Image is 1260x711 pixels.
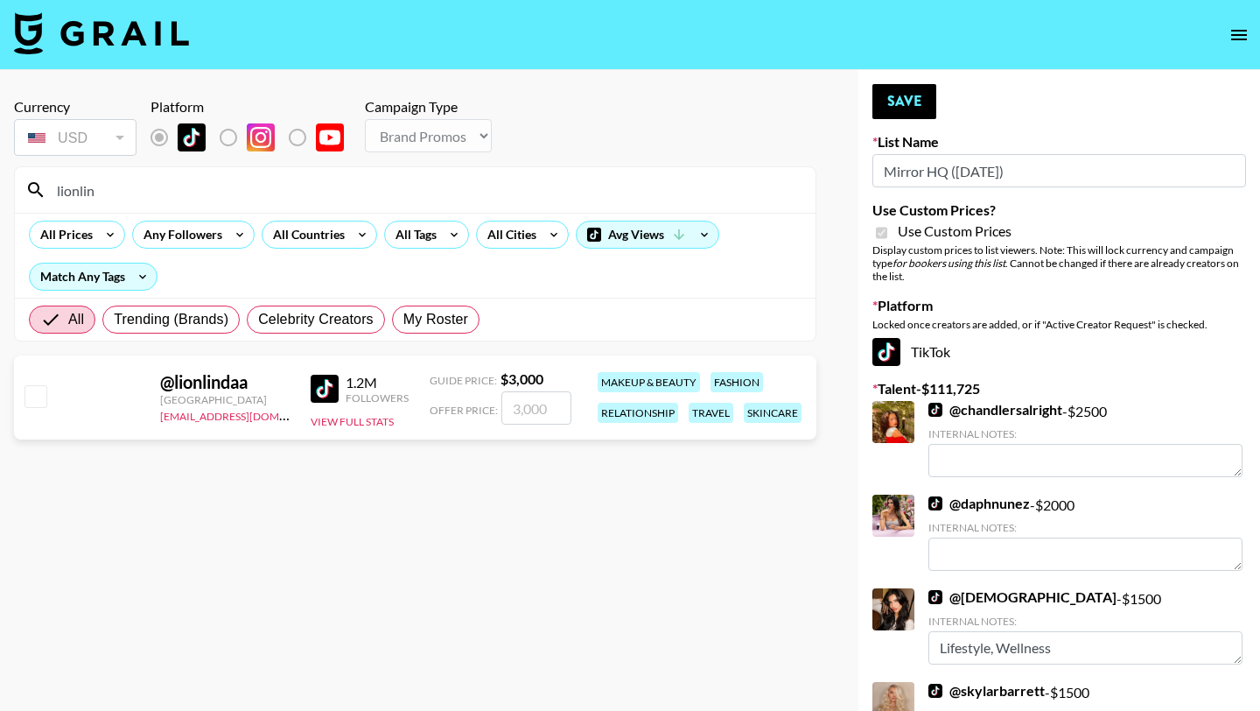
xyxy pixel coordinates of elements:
label: Talent - $ 111,725 [872,380,1246,398]
button: Save [872,84,936,119]
img: TikTok [928,590,942,604]
a: @[DEMOGRAPHIC_DATA] [928,588,1116,606]
div: relationship [598,403,678,423]
div: Platform [150,98,358,116]
div: All Countries [262,222,348,248]
div: - $ 2000 [928,495,1242,571]
div: - $ 2500 [928,401,1242,477]
div: Internal Notes: [928,521,1242,534]
div: TikTok [872,338,1246,366]
span: My Roster [403,309,468,330]
img: TikTok [311,375,339,403]
span: Guide Price: [430,374,497,387]
img: TikTok [928,684,942,698]
div: Avg Views [577,222,718,248]
div: USD [17,123,133,153]
div: Internal Notes: [928,615,1242,628]
a: @daphnunez [928,495,1030,512]
div: makeup & beauty [598,372,700,392]
div: - $ 1500 [928,588,1242,665]
div: fashion [710,372,763,392]
div: @ lionlindaa [160,371,290,393]
img: TikTok [872,338,900,366]
span: Offer Price: [430,404,498,417]
strong: $ 3,000 [500,370,543,387]
span: All [68,309,84,330]
span: Use Custom Prices [898,222,1011,240]
img: TikTok [928,403,942,417]
label: Use Custom Prices? [872,201,1246,219]
div: All Prices [30,222,96,248]
div: Currency [14,98,136,116]
input: 3,000 [501,391,571,425]
div: Locked once creators are added, or if "Active Creator Request" is checked. [872,318,1246,331]
img: YouTube [316,123,344,151]
img: Grail Talent [14,12,189,54]
div: Internal Notes: [928,427,1242,440]
div: Currency is locked to USD [14,116,136,159]
div: travel [689,403,733,423]
img: TikTok [178,123,206,151]
div: Match Any Tags [30,264,157,290]
a: [EMAIL_ADDRESS][DOMAIN_NAME] [160,406,336,423]
label: List Name [872,133,1246,151]
span: Celebrity Creators [258,309,374,330]
div: 1.2M [346,374,409,391]
div: Any Followers [133,222,226,248]
div: skincare [744,403,801,423]
div: [GEOGRAPHIC_DATA] [160,393,290,406]
div: List locked to TikTok. [150,119,358,156]
img: TikTok [928,496,942,510]
em: for bookers using this list [892,257,1005,270]
div: All Tags [385,222,440,248]
img: Instagram [247,123,275,151]
button: View Full Stats [311,415,394,428]
a: @chandlersalright [928,401,1062,419]
div: All Cities [477,222,540,248]
a: @skylarbarrett [928,682,1045,700]
textarea: Lifestyle, Wellness [928,631,1242,665]
input: Search by User Name [46,176,805,204]
div: Display custom prices to list viewers. Note: This will lock currency and campaign type . Cannot b... [872,243,1246,283]
div: Campaign Type [365,98,492,116]
span: Trending (Brands) [114,309,228,330]
label: Platform [872,297,1246,314]
button: open drawer [1221,18,1256,53]
div: Followers [346,391,409,405]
